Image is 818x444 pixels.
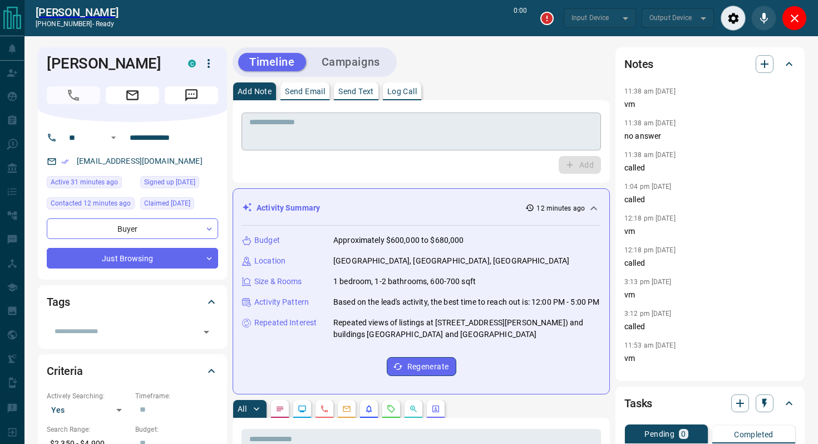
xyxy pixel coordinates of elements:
p: Budget [254,235,280,246]
p: vm [624,289,796,301]
p: 12:18 pm [DATE] [624,214,676,222]
div: Wed Sep 07 2022 [140,176,218,192]
div: condos.ca [188,60,196,67]
p: 3:13 pm [DATE] [624,278,672,286]
p: 11:53 am [DATE] [624,373,676,381]
p: 11:53 am [DATE] [624,341,676,349]
span: ready [96,20,115,28]
button: Open [199,324,214,340]
span: Call [47,86,100,104]
p: 11:38 am [DATE] [624,87,676,95]
p: 0 [681,430,686,438]
p: 12 minutes ago [536,203,585,213]
svg: Notes [275,404,284,413]
p: 1 bedroom, 1-2 bathrooms, 600-700 sqft [333,276,476,287]
button: Regenerate [387,357,456,376]
span: Claimed [DATE] [144,198,190,209]
a: [PERSON_NAME] [36,6,119,19]
p: Budget: [135,425,218,435]
svg: Lead Browsing Activity [298,404,307,413]
p: Pending [644,430,674,438]
p: Size & Rooms [254,276,302,287]
p: called [624,194,796,206]
div: Wed Sep 07 2022 [140,197,218,213]
div: Mute [751,6,776,31]
p: no answer [624,130,796,142]
div: Tasks [624,390,796,417]
div: Tags [47,289,218,315]
p: Timeframe: [135,391,218,401]
div: Close [782,6,807,31]
svg: Calls [320,404,329,413]
div: Buyer [47,218,218,239]
span: Contacted 12 minutes ago [51,198,131,209]
div: Just Browsing [47,248,218,269]
p: [PHONE_NUMBER] - [36,19,119,29]
p: Repeated Interest [254,317,317,329]
p: vm [624,99,796,110]
svg: Agent Actions [431,404,440,413]
p: Activity Summary [257,202,320,214]
span: Message [165,86,218,104]
svg: Email Verified [61,158,69,165]
span: Active 31 minutes ago [51,177,118,188]
p: 1:04 pm [DATE] [624,183,672,191]
a: [EMAIL_ADDRESS][DOMAIN_NAME] [77,157,203,165]
p: vm [624,353,796,364]
div: Wed Oct 15 2025 [47,176,135,192]
svg: Requests [387,404,396,413]
p: 3:12 pm [DATE] [624,310,672,318]
div: Criteria [47,358,218,384]
h2: Tags [47,293,70,311]
p: Activity Pattern [254,296,309,308]
div: Yes [47,401,130,419]
p: vm [624,226,796,237]
p: 12:18 pm [DATE] [624,246,676,254]
p: called [624,257,796,269]
p: called [624,321,796,333]
button: Timeline [238,53,306,71]
p: Actively Searching: [47,391,130,401]
p: [GEOGRAPHIC_DATA], [GEOGRAPHIC_DATA], [GEOGRAPHIC_DATA] [333,255,569,267]
p: called [624,162,796,174]
p: All [238,405,247,413]
svg: Opportunities [409,404,418,413]
button: Campaigns [311,53,391,71]
p: Add Note [238,87,272,95]
p: Search Range: [47,425,130,435]
span: Email [106,86,159,104]
button: Open [107,131,120,144]
p: Send Email [285,87,325,95]
p: Repeated views of listings at [STREET_ADDRESS][PERSON_NAME]) and buildings [GEOGRAPHIC_DATA] and ... [333,317,600,340]
div: Audio Settings [721,6,746,31]
h2: Tasks [624,394,652,412]
h2: Criteria [47,362,83,380]
p: Approximately $600,000 to $680,000 [333,235,464,246]
div: Notes [624,51,796,77]
p: Completed [734,431,773,438]
p: Based on the lead's activity, the best time to reach out is: 12:00 PM - 5:00 PM [333,296,599,308]
svg: Listing Alerts [364,404,373,413]
p: Location [254,255,285,267]
span: Signed up [DATE] [144,177,195,188]
h2: Notes [624,55,653,73]
div: Activity Summary12 minutes ago [242,198,600,218]
p: Log Call [387,87,417,95]
h1: [PERSON_NAME] [47,55,171,72]
p: 11:38 am [DATE] [624,151,676,159]
svg: Emails [342,404,351,413]
p: 11:38 am [DATE] [624,119,676,127]
p: Send Text [338,87,374,95]
p: 0:00 [514,6,527,31]
div: Wed Oct 15 2025 [47,197,135,213]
